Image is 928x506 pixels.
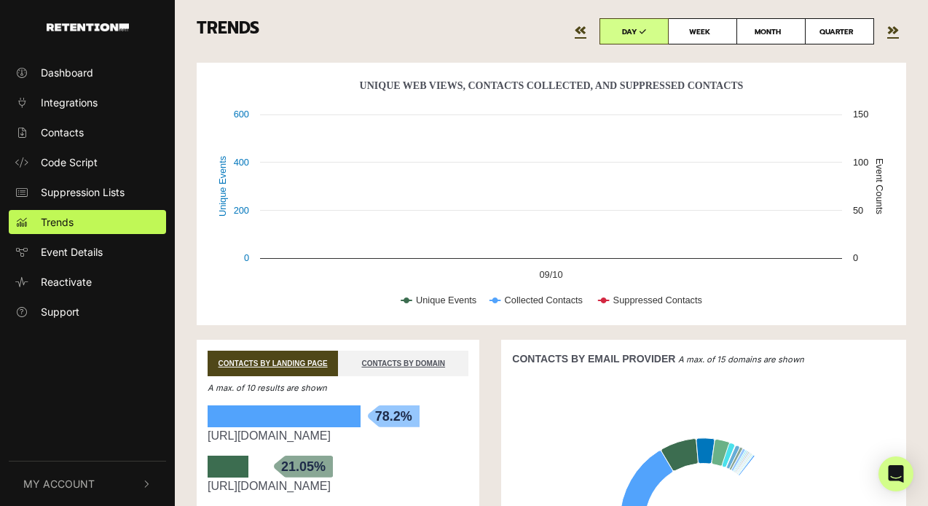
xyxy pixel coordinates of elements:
[217,156,228,217] text: Unique Events
[47,23,129,31] img: Retention.com
[853,205,863,216] text: 50
[9,210,166,234] a: Trends
[9,462,166,506] button: My Account
[9,240,166,264] a: Event Details
[208,383,327,393] em: A max. of 10 results are shown
[208,429,331,442] a: [URL][DOMAIN_NAME]
[234,157,249,168] text: 400
[668,18,737,44] label: WEEK
[234,205,249,216] text: 200
[805,18,874,44] label: QUARTER
[368,405,420,427] span: 78.2%
[678,354,804,365] em: A max. of 15 domains are shown
[274,456,333,478] span: 21.05%
[505,295,583,305] text: Collected Contacts
[208,74,894,322] svg: Unique Web Views, Contacts Collected, And Suppressed Contacts
[208,478,468,495] div: https://quiz.financeadvisors.com/advisor-match-otp
[613,295,702,305] text: Suppressed Contacts
[9,270,166,294] a: Reactivate
[41,184,125,200] span: Suppression Lists
[9,300,166,324] a: Support
[197,18,906,44] h3: TRENDS
[853,157,868,168] text: 100
[41,155,98,170] span: Code Script
[208,351,338,376] a: CONTACTS BY LANDING PAGE
[9,180,166,204] a: Suppression Lists
[9,150,166,174] a: Code Script
[878,456,913,491] div: Open Intercom Messenger
[599,18,669,44] label: DAY
[853,252,858,263] text: 0
[575,17,586,43] a: «
[41,214,74,230] span: Trends
[9,90,166,114] a: Integrations
[234,109,249,120] text: 600
[338,351,468,376] a: CONTACTS BY DOMAIN
[244,252,249,263] text: 0
[416,295,476,305] text: Unique Events
[41,65,93,80] span: Dashboard
[41,274,92,289] span: Reactivate
[41,125,84,140] span: Contacts
[736,18,806,44] label: MONTH
[853,109,868,120] text: 150
[208,427,468,445] div: https://quiz.financeadvisors.com/advisor-match-lf_otp_v1
[23,476,95,491] span: My Account
[512,353,675,365] strong: CONTACTS BY EMAIL PROVIDER
[208,480,331,492] a: [URL][DOMAIN_NAME]
[9,120,166,144] a: Contacts
[41,244,103,260] span: Event Details
[9,61,166,85] a: Dashboard
[360,80,744,91] text: Unique Web Views, Contacts Collected, And Suppressed Contacts
[41,95,98,110] span: Integrations
[41,304,79,319] span: Support
[539,269,562,280] text: 09/10
[874,158,885,214] text: Event Counts
[887,17,899,43] a: »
